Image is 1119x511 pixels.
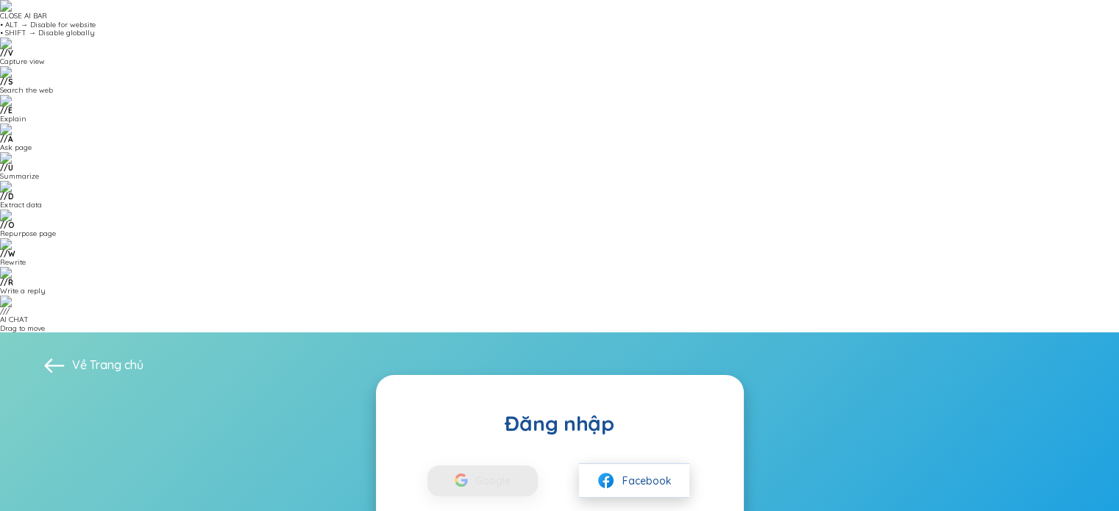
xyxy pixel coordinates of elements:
[579,463,689,498] button: facebookFacebook
[90,357,143,372] a: Trang chủ
[427,465,538,496] button: Google
[72,357,143,373] span: Về
[411,410,708,437] div: Đăng nhập
[475,465,518,496] span: Google
[622,473,672,489] span: Facebook
[597,471,615,490] img: facebook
